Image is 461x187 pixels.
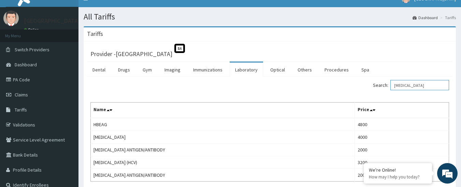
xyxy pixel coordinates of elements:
a: Imaging [159,63,186,77]
a: Online [24,27,40,32]
th: Price [355,103,449,118]
a: Others [292,63,317,77]
h3: Tariffs [87,31,103,37]
a: Dashboard [413,15,438,21]
div: We're Online! [369,167,427,173]
img: User Image [3,11,19,26]
span: St [174,44,185,53]
td: 2000 [355,144,449,156]
span: Tariffs [15,107,27,113]
label: Search: [373,80,449,90]
td: [MEDICAL_DATA] (HCV) [91,156,355,169]
span: Dashboard [15,62,37,68]
td: [MEDICAL_DATA] [91,131,355,144]
h3: Provider - [GEOGRAPHIC_DATA] [90,51,172,57]
a: Gym [137,63,157,77]
td: [MEDICAL_DATA] ANTIGEN/ANTIBODY [91,144,355,156]
a: Optical [265,63,290,77]
a: Spa [356,63,375,77]
a: Dental [87,63,111,77]
td: 4800 [355,118,449,131]
a: Procedures [319,63,354,77]
div: Minimize live chat window [112,3,128,20]
p: How may I help you today? [369,174,427,180]
td: 4000 [355,131,449,144]
img: d_794563401_company_1708531726252_794563401 [13,34,28,51]
td: HBEAG [91,118,355,131]
a: Immunizations [188,63,228,77]
td: 2000 [355,169,449,182]
td: [MEDICAL_DATA] ANTIGEN/ANTIBODY [91,169,355,182]
a: Laboratory [230,63,263,77]
input: Search: [390,80,449,90]
span: Claims [15,92,28,98]
p: [GEOGRAPHIC_DATA] [24,18,80,24]
li: Tariffs [438,15,456,21]
td: 3200 [355,156,449,169]
span: Switch Providers [15,46,49,53]
th: Name [91,103,355,118]
h1: All Tariffs [84,12,456,21]
div: Chat with us now [35,38,115,47]
a: Drugs [113,63,135,77]
textarea: Type your message and hit 'Enter' [3,119,130,143]
span: We're online! [40,52,94,121]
